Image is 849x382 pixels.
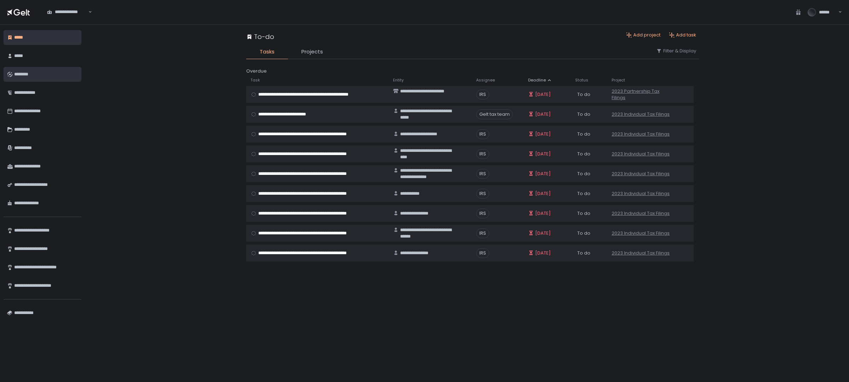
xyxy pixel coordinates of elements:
[528,78,546,83] span: Deadline
[612,131,670,137] a: 2023 Individual Tax Filings
[260,48,275,56] span: Tasks
[535,171,551,177] span: [DATE]
[476,149,489,159] span: IRS
[612,111,670,118] a: 2023 Individual Tax Filings
[669,32,696,38] button: Add task
[535,111,551,118] span: [DATE]
[626,32,660,38] button: Add project
[250,78,260,83] span: Task
[535,230,551,236] span: [DATE]
[612,88,671,101] a: 2023 Partnership Tax Filings
[301,48,323,56] span: Projects
[535,131,551,137] span: [DATE]
[612,171,670,177] a: 2023 Individual Tax Filings
[535,210,551,217] span: [DATE]
[612,250,670,256] a: 2023 Individual Tax Filings
[577,131,590,137] span: To do
[42,5,92,19] div: Search for option
[577,171,590,177] span: To do
[577,151,590,157] span: To do
[476,78,495,83] span: Assignee
[612,190,670,197] a: 2023 Individual Tax Filings
[612,230,670,236] a: 2023 Individual Tax Filings
[476,189,489,199] span: IRS
[476,129,489,139] span: IRS
[577,190,590,197] span: To do
[577,250,590,256] span: To do
[535,250,551,256] span: [DATE]
[612,78,625,83] span: Project
[47,15,88,22] input: Search for option
[393,78,404,83] span: Entity
[577,230,590,236] span: To do
[656,48,696,54] button: Filter & Display
[476,90,489,99] span: IRS
[476,248,489,258] span: IRS
[476,109,513,119] span: Gelt tax team
[612,210,670,217] a: 2023 Individual Tax Filings
[535,91,551,98] span: [DATE]
[612,151,670,157] a: 2023 Individual Tax Filings
[577,111,590,118] span: To do
[476,169,489,179] span: IRS
[535,151,551,157] span: [DATE]
[246,68,699,75] div: Overdue
[575,78,588,83] span: Status
[476,209,489,218] span: IRS
[476,228,489,238] span: IRS
[577,210,590,217] span: To do
[577,91,590,98] span: To do
[246,32,274,41] div: To-do
[535,190,551,197] span: [DATE]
